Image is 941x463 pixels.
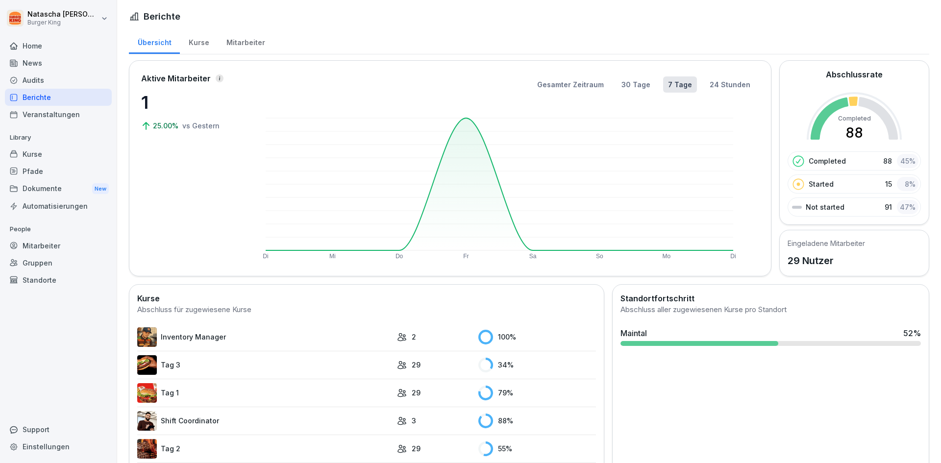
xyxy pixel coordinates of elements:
[263,253,268,260] text: Di
[137,383,157,403] img: kxzo5hlrfunza98hyv09v55a.png
[788,253,865,268] p: 29 Nutzer
[5,89,112,106] a: Berichte
[620,327,647,339] div: Maintal
[137,292,596,304] h2: Kurse
[137,383,392,403] a: Tag 1
[897,177,918,191] div: 8 %
[141,89,239,116] p: 1
[182,121,220,131] p: vs Gestern
[885,202,892,212] p: 91
[137,304,596,316] div: Abschluss für zugewiesene Kurse
[663,76,697,93] button: 7 Tage
[137,439,392,459] a: Tag 2
[809,179,834,189] p: Started
[412,415,416,426] p: 3
[903,327,921,339] div: 52 %
[788,238,865,248] h5: Eingeladene Mitarbeiter
[396,253,403,260] text: Do
[137,411,392,431] a: Shift Coordinator
[153,121,180,131] p: 25.00%
[5,271,112,289] a: Standorte
[180,29,218,54] a: Kurse
[137,355,392,375] a: Tag 3
[662,253,670,260] text: Mo
[412,332,416,342] p: 2
[5,37,112,54] a: Home
[478,358,596,372] div: 34 %
[137,411,157,431] img: q4kvd0p412g56irxfxn6tm8s.png
[329,253,336,260] text: Mi
[620,292,921,304] h2: Standortfortschritt
[617,323,925,350] a: Maintal52%
[596,253,603,260] text: So
[412,443,421,454] p: 29
[5,221,112,237] p: People
[897,200,918,214] div: 47 %
[617,76,655,93] button: 30 Tage
[218,29,273,54] a: Mitarbeiter
[463,253,469,260] text: Fr
[730,253,736,260] text: Di
[137,439,157,459] img: hzkj8u8nkg09zk50ub0d0otk.png
[5,438,112,455] a: Einstellungen
[5,197,112,215] a: Automatisierungen
[5,180,112,198] a: DokumenteNew
[478,330,596,344] div: 100 %
[478,386,596,400] div: 79 %
[27,10,99,19] p: Natascha [PERSON_NAME]
[5,106,112,123] a: Veranstaltungen
[5,54,112,72] a: News
[5,254,112,271] a: Gruppen
[412,360,421,370] p: 29
[478,441,596,456] div: 55 %
[137,327,392,347] a: Inventory Manager
[141,73,211,84] p: Aktive Mitarbeiter
[5,163,112,180] a: Pfade
[5,146,112,163] a: Kurse
[5,72,112,89] a: Audits
[137,327,157,347] img: o1h5p6rcnzw0lu1jns37xjxx.png
[897,154,918,168] div: 45 %
[137,355,157,375] img: cq6tslmxu1pybroki4wxmcwi.png
[826,69,883,80] h2: Abschlussrate
[5,421,112,438] div: Support
[478,414,596,428] div: 88 %
[620,304,921,316] div: Abschluss aller zugewiesenen Kurse pro Standort
[705,76,755,93] button: 24 Stunden
[5,237,112,254] a: Mitarbeiter
[806,202,844,212] p: Not started
[885,179,892,189] p: 15
[129,29,180,54] a: Übersicht
[5,130,112,146] p: Library
[532,76,609,93] button: Gesamter Zeitraum
[809,156,846,166] p: Completed
[5,180,112,198] div: Dokumente
[144,10,180,23] h1: Berichte
[883,156,892,166] p: 88
[529,253,537,260] text: Sa
[412,388,421,398] p: 29
[27,19,99,26] p: Burger King
[92,183,109,195] div: New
